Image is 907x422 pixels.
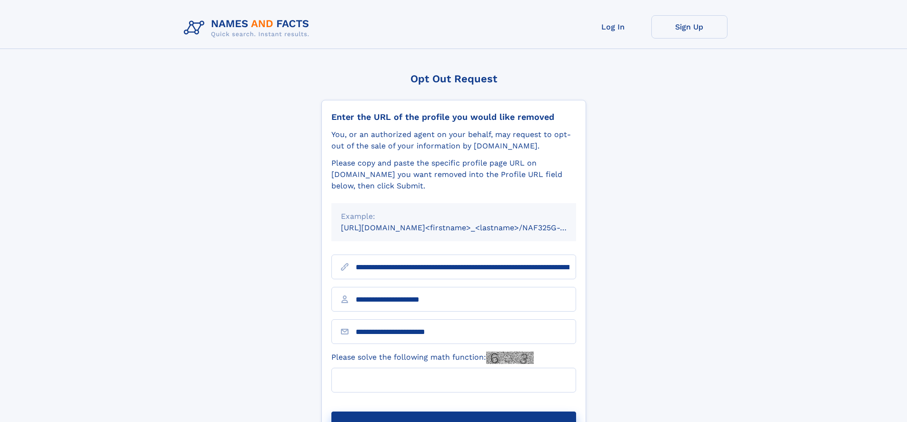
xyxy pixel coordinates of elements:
label: Please solve the following math function: [331,352,534,364]
small: [URL][DOMAIN_NAME]<firstname>_<lastname>/NAF325G-xxxxxxxx [341,223,594,232]
div: Please copy and paste the specific profile page URL on [DOMAIN_NAME] you want removed into the Pr... [331,157,576,192]
div: You, or an authorized agent on your behalf, may request to opt-out of the sale of your informatio... [331,129,576,152]
div: Enter the URL of the profile you would like removed [331,112,576,122]
a: Log In [575,15,651,39]
div: Opt Out Request [321,73,586,85]
a: Sign Up [651,15,728,39]
div: Example: [341,211,567,222]
img: Logo Names and Facts [180,15,317,41]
